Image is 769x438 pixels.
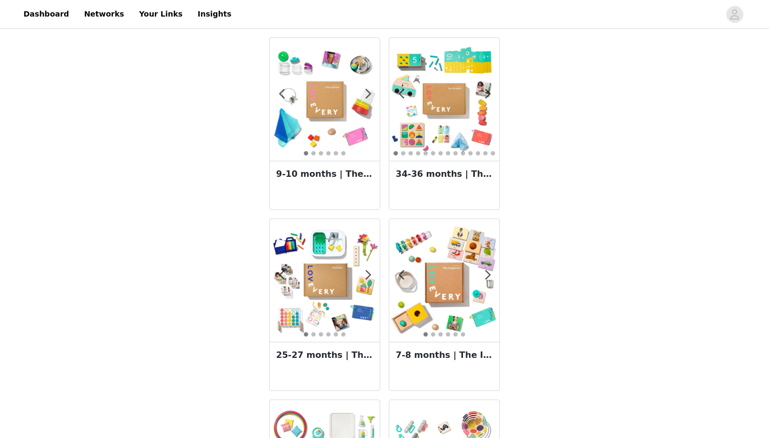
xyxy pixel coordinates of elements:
button: 2 [311,151,316,156]
button: 5 [333,151,339,156]
a: Networks [77,2,130,26]
button: 6 [430,151,436,156]
h3: 7-8 months | The Inspector Play Kit [396,349,493,362]
button: 14 [490,151,496,156]
button: 3 [408,151,413,156]
h3: 34-36 months | The Free Spirit Play Kit [396,168,493,181]
button: 5 [423,151,428,156]
button: 6 [460,332,466,337]
button: 6 [341,332,346,337]
button: 3 [318,332,324,337]
button: 1 [423,332,428,337]
button: 5 [453,332,458,337]
button: 7 [438,151,443,156]
button: 8 [445,151,451,156]
button: 9 [453,151,458,156]
button: 1 [393,151,398,156]
div: avatar [729,6,740,23]
button: 5 [333,332,339,337]
button: 1 [303,151,309,156]
button: 13 [483,151,488,156]
a: Insights [191,2,238,26]
img: The Helper Play Kit by Lovevery [270,225,380,335]
a: Dashboard [17,2,75,26]
button: 4 [326,151,331,156]
button: 2 [401,151,406,156]
img: The Inspector Play Kit by Lovevery [389,225,499,335]
button: 2 [430,332,436,337]
button: 3 [438,332,443,337]
img: The Explorer Play Kit by Lovevery [270,44,380,154]
button: 4 [445,332,451,337]
button: 4 [326,332,331,337]
button: 6 [341,151,346,156]
button: 1 [303,332,309,337]
button: 4 [415,151,421,156]
button: 12 [475,151,481,156]
button: 3 [318,151,324,156]
button: 10 [460,151,466,156]
a: Your Links [132,2,189,26]
button: 11 [468,151,473,156]
h3: 9-10 months | The Explorer Play Kit [276,168,373,181]
h3: 25-27 months | The Helper Play Kit [276,349,373,362]
button: 2 [311,332,316,337]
